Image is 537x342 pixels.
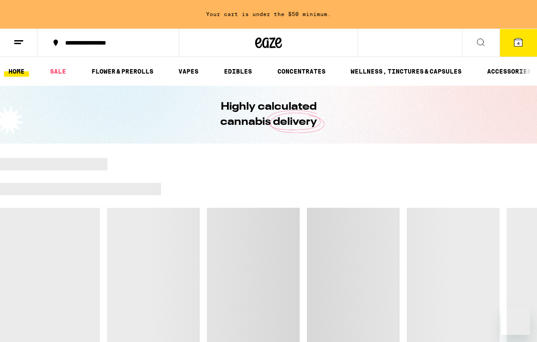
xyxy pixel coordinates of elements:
h1: Highly calculated cannabis delivery [195,99,342,130]
a: EDIBLES [219,66,256,77]
span: 4 [517,41,520,46]
a: ACCESSORIES [483,66,536,77]
a: WELLNESS, TINCTURES & CAPSULES [346,66,466,77]
iframe: Button to launch messaging window [501,306,530,335]
a: CONCENTRATES [273,66,330,77]
a: SALE [45,66,70,77]
a: FLOWER & PREROLLS [87,66,158,77]
a: HOME [4,66,29,77]
a: VAPES [174,66,203,77]
button: 4 [500,29,537,57]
